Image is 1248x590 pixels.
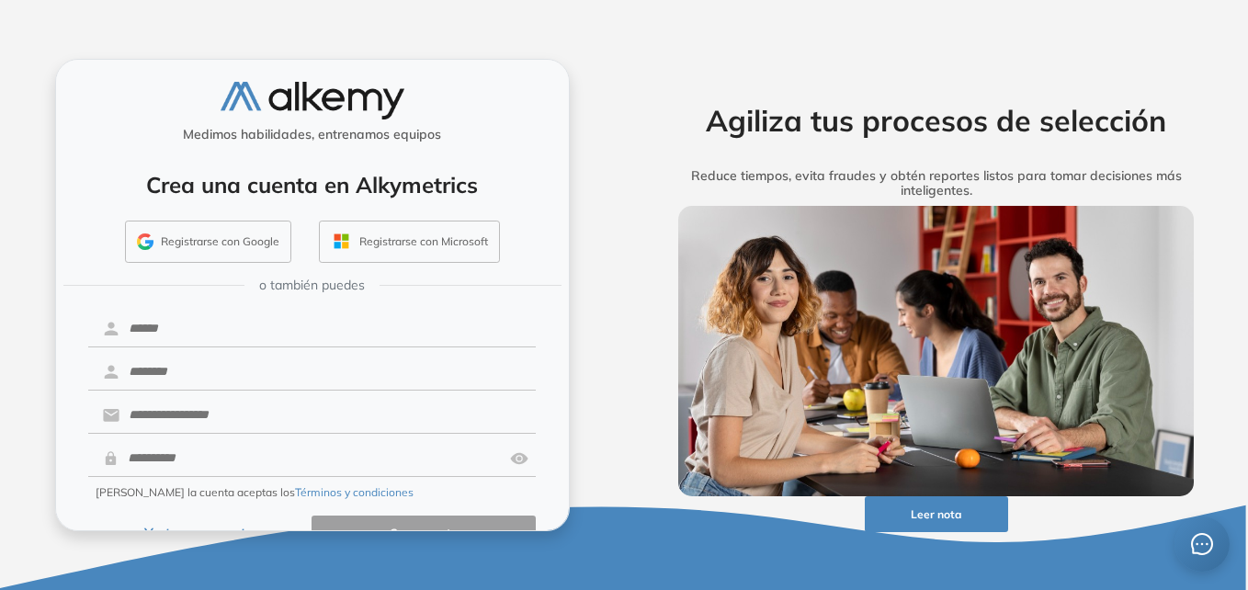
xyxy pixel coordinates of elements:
img: OUTLOOK_ICON [331,231,352,252]
button: Ya tengo cuenta [88,516,312,551]
button: Términos y condiciones [295,484,414,501]
img: logo-alkemy [221,82,404,119]
span: message [1191,533,1214,556]
img: asd [510,441,528,476]
button: Leer nota [865,496,1008,532]
img: img-more-info [678,206,1195,496]
h2: Agiliza tus procesos de selección [650,103,1223,138]
button: Registrarse con Google [125,221,291,263]
h5: Reduce tiempos, evita fraudes y obtén reportes listos para tomar decisiones más inteligentes. [650,168,1223,199]
h4: Crea una cuenta en Alkymetrics [80,172,545,199]
span: o también puedes [259,276,365,295]
h5: Medimos habilidades, entrenamos equipos [63,127,562,142]
span: [PERSON_NAME] la cuenta aceptas los [96,484,414,501]
img: GMAIL_ICON [137,233,153,250]
button: Crear cuenta [312,516,536,551]
button: Registrarse con Microsoft [319,221,500,263]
